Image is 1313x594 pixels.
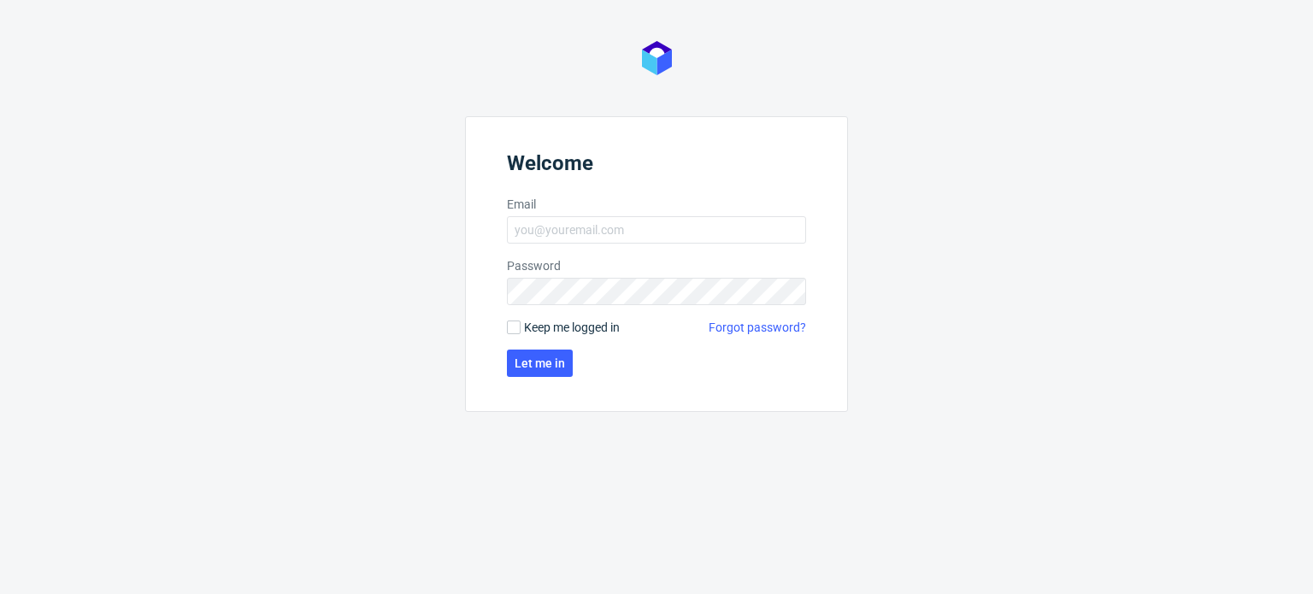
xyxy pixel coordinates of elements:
[524,319,620,336] span: Keep me logged in
[507,350,573,377] button: Let me in
[507,196,806,213] label: Email
[507,257,806,274] label: Password
[515,357,565,369] span: Let me in
[709,319,806,336] a: Forgot password?
[507,216,806,244] input: you@youremail.com
[507,151,806,182] header: Welcome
